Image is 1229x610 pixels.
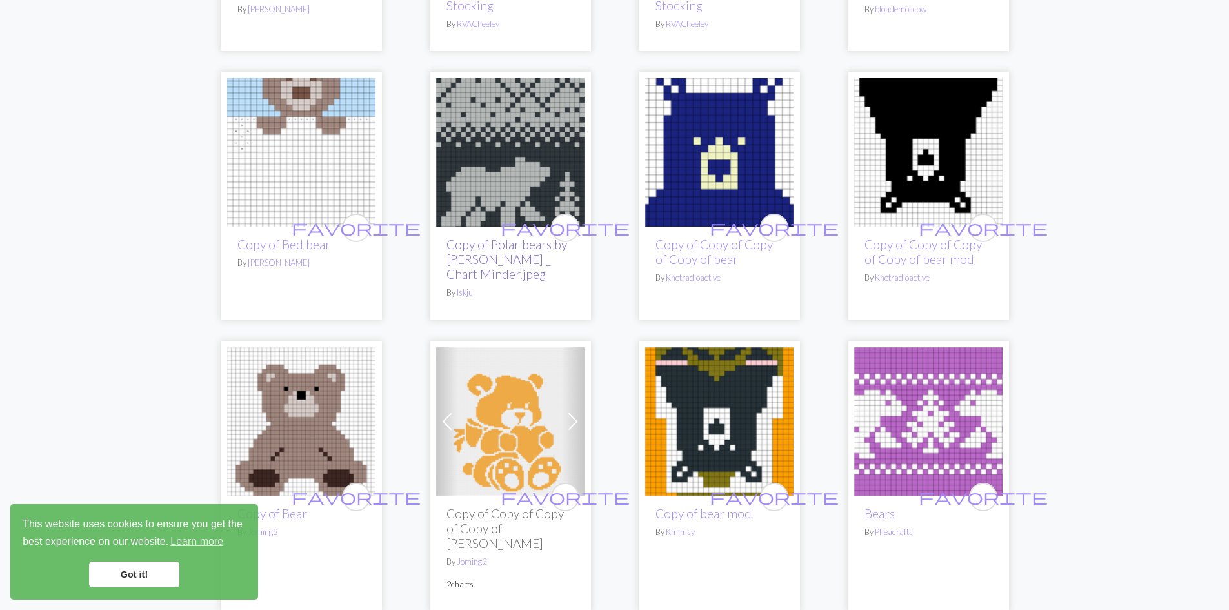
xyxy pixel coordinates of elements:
[237,237,330,252] a: Copy of Bed bear
[655,18,783,30] p: By
[227,145,375,157] a: Bed bear
[237,506,307,521] a: Copy of Bear
[864,3,992,15] p: By
[446,578,574,591] p: 2 charts
[655,506,752,521] a: Copy of bear mod
[875,272,930,283] a: Knotradioactive
[919,484,1048,510] i: favourite
[919,218,1048,238] span: favorite
[227,347,375,496] img: Bear
[551,214,579,242] button: favourite
[655,526,783,538] p: By
[342,214,370,242] button: favourite
[446,506,574,551] h2: Copy of Copy of Copy of Copy of [PERSON_NAME]
[168,532,225,551] a: learn more about cookies
[227,414,375,426] a: Bear
[710,484,839,510] i: favourite
[237,3,365,15] p: By
[864,526,992,538] p: By
[292,215,421,241] i: favourite
[292,487,421,507] span: favorite
[666,19,708,29] a: RVACheeley
[501,484,630,510] i: favourite
[227,78,375,227] img: Bed bear
[645,414,794,426] a: bear mod
[89,562,179,587] a: dismiss cookie message
[710,215,839,241] i: favourite
[237,257,365,269] p: By
[436,78,585,227] img: Bear
[436,145,585,157] a: Bear
[446,556,574,568] p: By
[501,218,630,238] span: favorite
[875,4,926,14] a: blondemoscow
[760,483,788,511] button: favourite
[446,287,574,299] p: By
[710,218,839,238] span: favorite
[854,145,1003,157] a: 28beahrh
[342,483,370,511] button: favourite
[457,287,473,298] a: Iskju
[864,237,982,267] a: Copy of Copy of Copy of Copy of bear mod
[710,487,839,507] span: favorite
[666,527,695,537] a: Kmimsy
[760,214,788,242] button: favourite
[248,527,277,537] a: Joming2
[969,483,997,511] button: favourite
[655,272,783,284] p: By
[436,414,585,426] a: Teddy Bear Chart
[551,483,579,511] button: favourite
[666,272,721,283] a: Knotradioactive
[919,487,1048,507] span: favorite
[969,214,997,242] button: favourite
[248,4,310,14] a: [PERSON_NAME]
[645,347,794,496] img: bear mod
[854,78,1003,227] img: 28beahrh
[501,215,630,241] i: favourite
[292,484,421,510] i: favourite
[864,506,895,521] a: Bears
[645,78,794,227] img: bear
[875,527,913,537] a: Pheacrafts
[436,347,585,496] img: Teddy Bear Chart
[919,215,1048,241] i: favourite
[10,504,258,600] div: cookieconsent
[248,258,310,268] a: [PERSON_NAME]
[501,487,630,507] span: favorite
[23,516,246,551] span: This website uses cookies to ensure you get the best experience on our website.
[457,556,486,567] a: Joming2
[446,237,567,281] a: Copy of Polar bears by [PERSON_NAME] _ Chart Minder.jpeg
[237,526,365,538] p: By
[864,272,992,284] p: By
[446,18,574,30] p: By
[854,347,1003,496] img: Bears
[854,414,1003,426] a: Bears
[292,218,421,238] span: favorite
[457,19,499,29] a: RVACheeley
[655,237,773,267] a: Copy of Copy of Copy of Copy of bear
[645,145,794,157] a: bear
